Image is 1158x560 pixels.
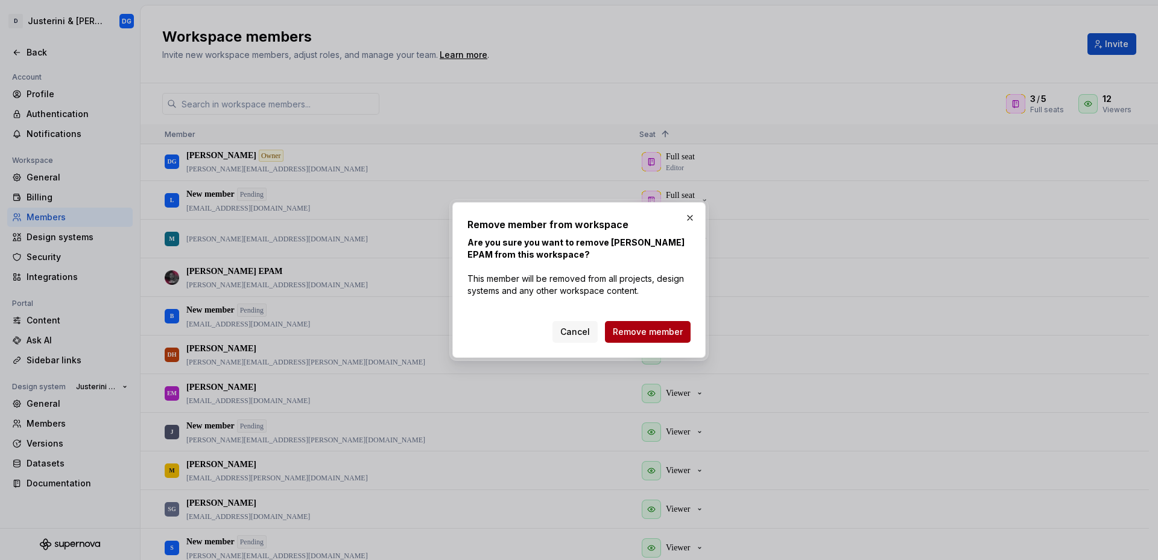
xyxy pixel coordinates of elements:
[605,321,691,343] button: Remove member
[560,326,590,338] span: Cancel
[467,237,691,297] p: This member will be removed from all projects, design systems and any other workspace content.
[467,237,685,259] b: Are you sure you want to remove [PERSON_NAME] EPAM from this workspace?
[467,217,691,232] h2: Remove member from workspace
[552,321,598,343] button: Cancel
[613,326,683,338] span: Remove member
